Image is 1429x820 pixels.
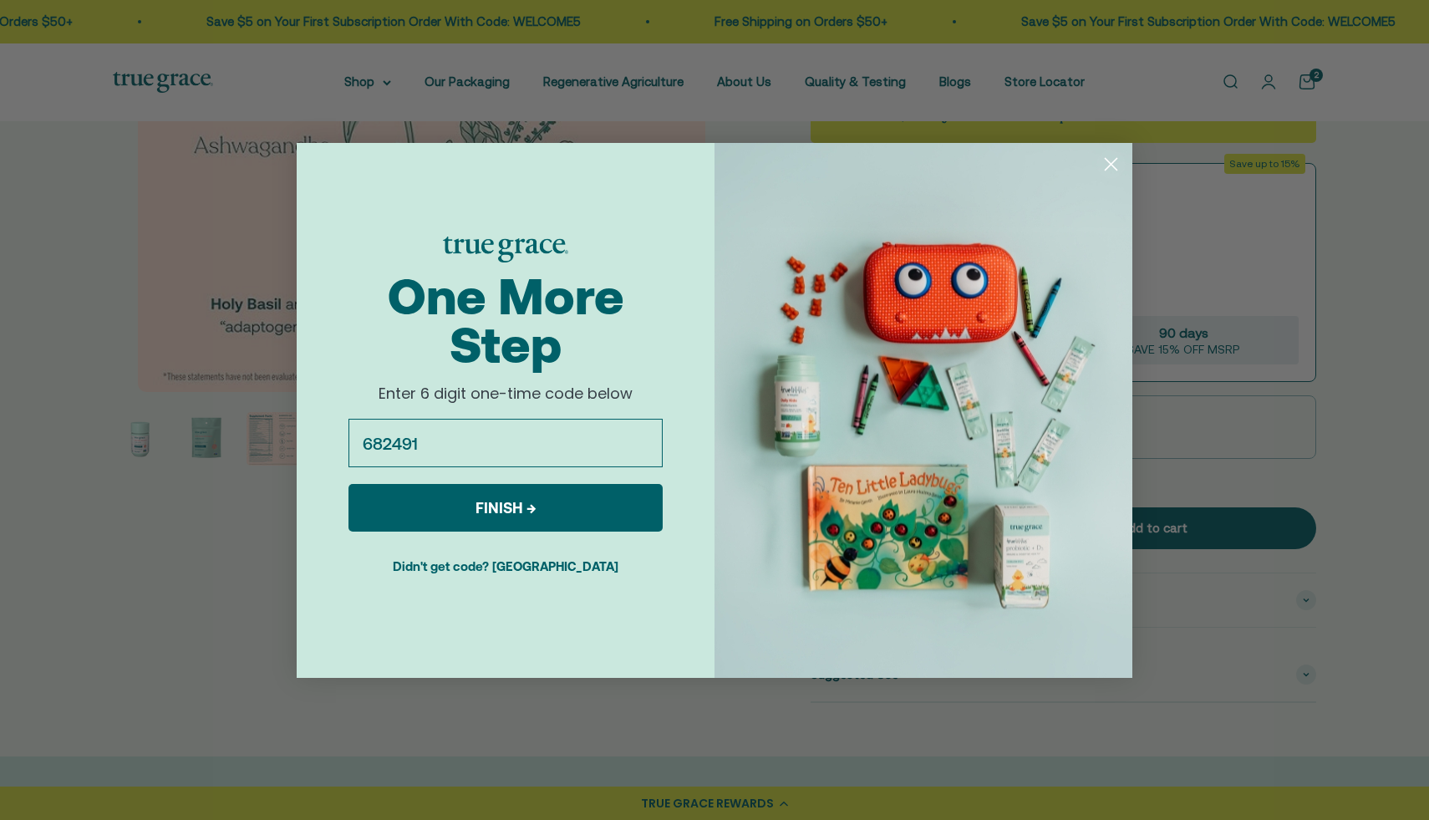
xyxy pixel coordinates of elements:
input: Enter code [348,419,663,467]
button: Didn't get code? [GEOGRAPHIC_DATA] [348,545,663,587]
img: 18be5d14-aba7-4724-9449-be68293c42cd.png [443,237,568,262]
button: FINISH → [348,484,663,532]
span: One More Step [388,267,624,374]
img: 434b2455-bb6d-4450-8e89-62a77131050a.jpeg [714,143,1132,678]
button: Close dialog [1096,150,1126,179]
p: Enter 6 digit one-time code below [343,385,668,403]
